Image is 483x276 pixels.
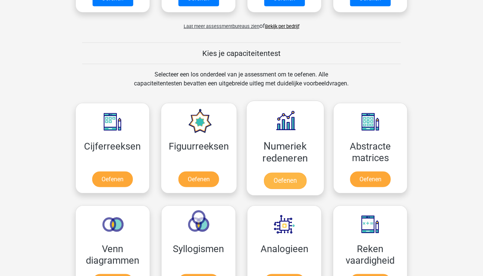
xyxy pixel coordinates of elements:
a: Bekijk per bedrijf [265,23,299,29]
span: Laat meer assessmentbureaus zien [184,23,259,29]
a: Oefenen [264,173,306,189]
div: of [70,16,413,31]
div: Selecteer een los onderdeel van je assessment om te oefenen. Alle capaciteitentesten bevatten een... [127,70,356,97]
a: Oefenen [350,172,391,187]
a: Oefenen [92,172,133,187]
a: Oefenen [178,172,219,187]
h5: Kies je capaciteitentest [82,49,401,58]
